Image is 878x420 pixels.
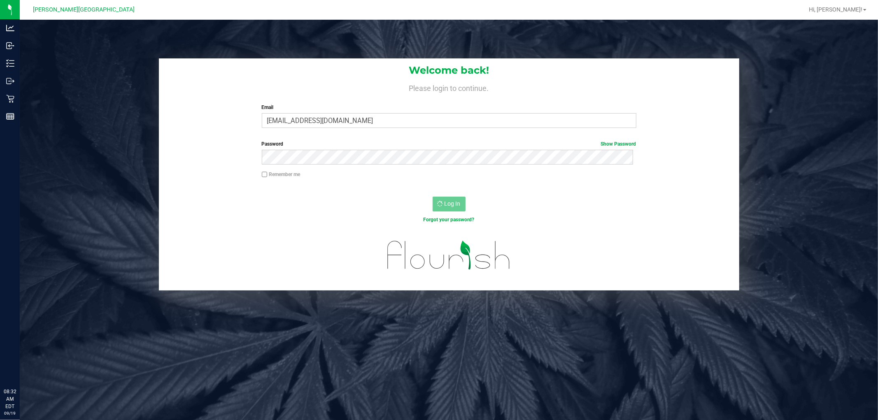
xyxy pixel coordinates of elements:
[159,65,739,76] h1: Welcome back!
[6,95,14,103] inline-svg: Retail
[424,217,475,223] a: Forgot your password?
[6,42,14,50] inline-svg: Inbound
[6,24,14,32] inline-svg: Analytics
[6,59,14,67] inline-svg: Inventory
[6,77,14,85] inline-svg: Outbound
[262,171,300,178] label: Remember me
[262,104,636,111] label: Email
[4,410,16,416] p: 09/19
[445,200,461,207] span: Log In
[809,6,862,13] span: Hi, [PERSON_NAME]!
[262,172,268,177] input: Remember me
[262,141,284,147] span: Password
[159,82,739,92] h4: Please login to continue.
[6,112,14,121] inline-svg: Reports
[601,141,636,147] a: Show Password
[376,232,522,278] img: flourish_logo.svg
[4,388,16,410] p: 08:32 AM EDT
[433,197,466,211] button: Log In
[33,6,135,13] span: [PERSON_NAME][GEOGRAPHIC_DATA]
